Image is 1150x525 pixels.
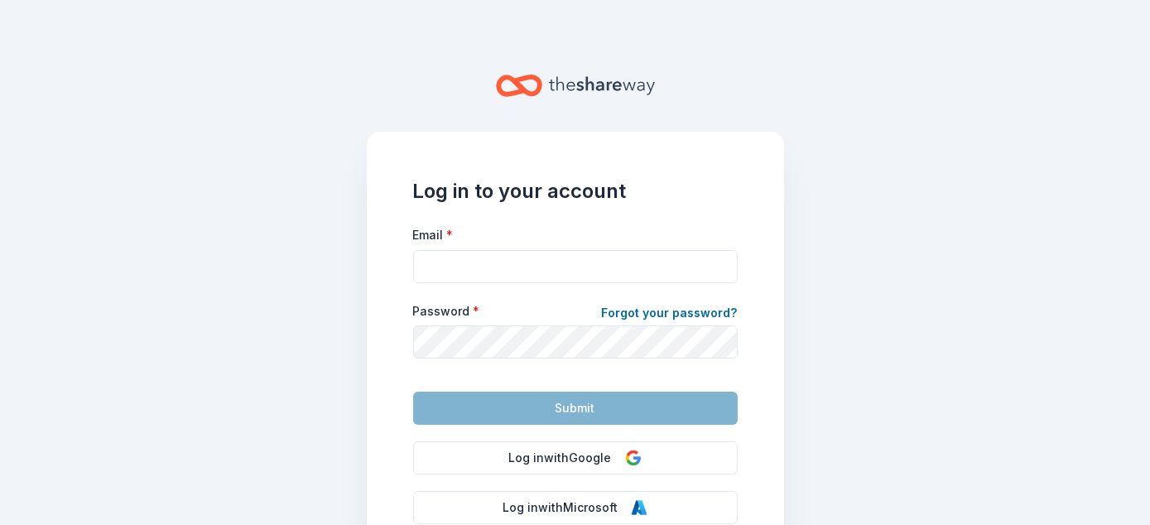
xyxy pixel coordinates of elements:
img: Google Logo [625,450,642,466]
h1: Log in to your account [413,178,738,205]
button: Log inwithMicrosoft [413,491,738,524]
button: Log inwithGoogle [413,441,738,474]
a: Home [496,66,655,105]
label: Email [413,227,454,243]
label: Password [413,303,480,320]
img: Microsoft Logo [631,499,647,516]
a: Forgot your password? [602,303,738,326]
